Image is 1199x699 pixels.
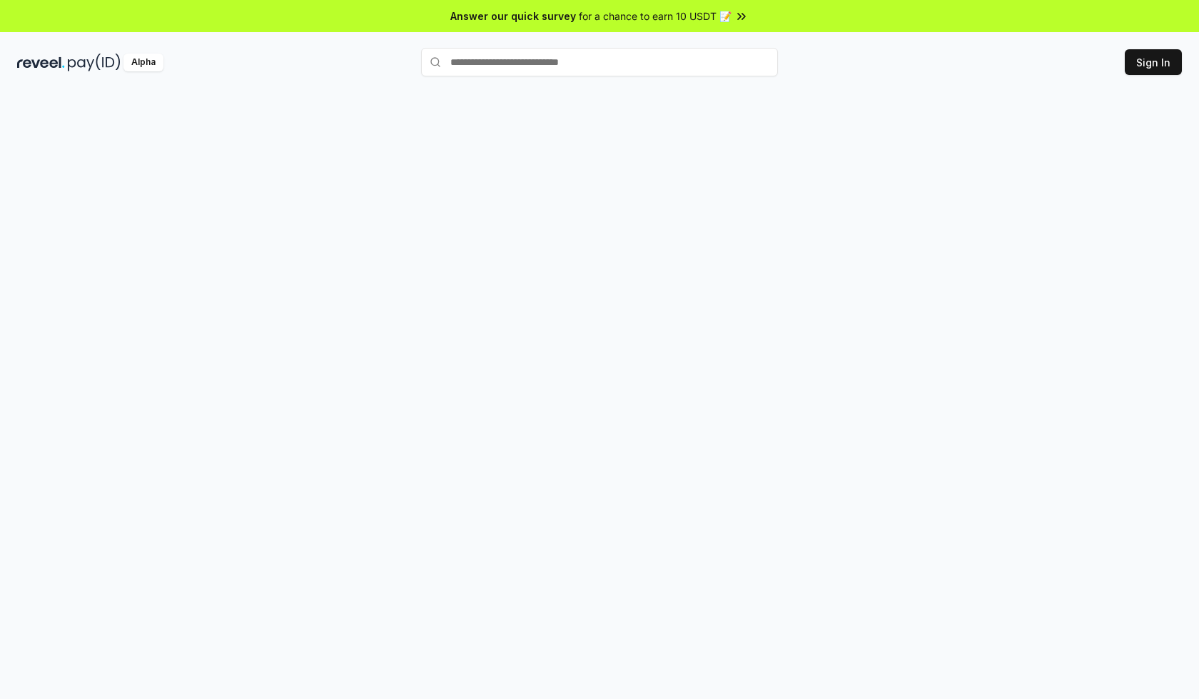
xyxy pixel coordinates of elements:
[450,9,576,24] span: Answer our quick survey
[579,9,732,24] span: for a chance to earn 10 USDT 📝
[123,54,163,71] div: Alpha
[17,54,65,71] img: reveel_dark
[68,54,121,71] img: pay_id
[1125,49,1182,75] button: Sign In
